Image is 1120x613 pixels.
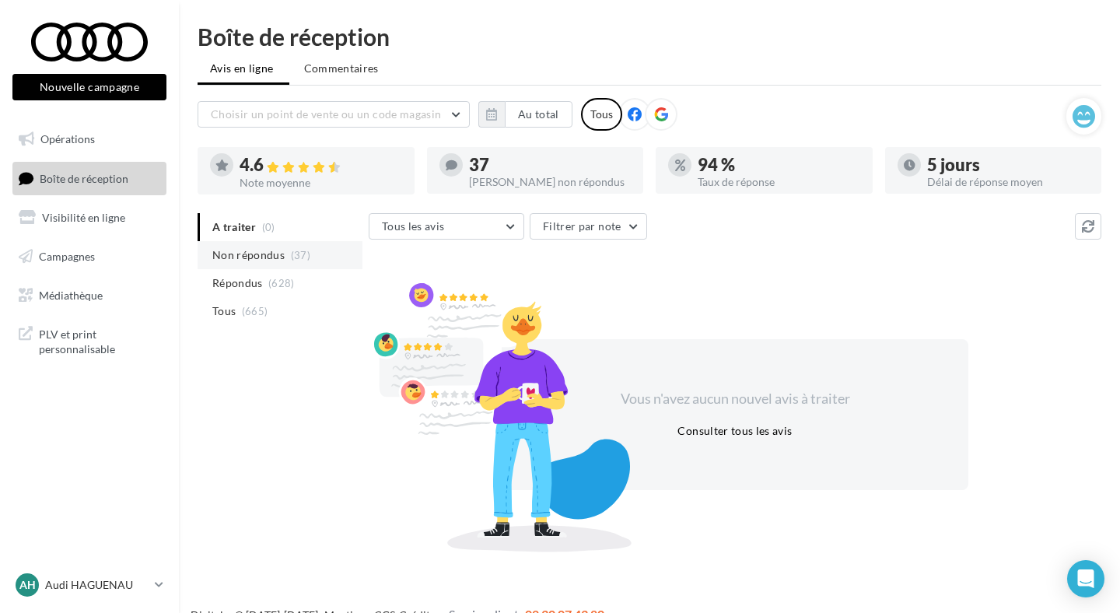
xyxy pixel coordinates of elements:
div: Boîte de réception [198,25,1101,48]
span: Médiathèque [39,288,103,301]
div: 37 [469,156,632,173]
button: Tous les avis [369,213,524,240]
span: Campagnes [39,250,95,263]
div: Vous n'avez aucun nouvel avis à traiter [601,389,869,409]
div: 4.6 [240,156,402,174]
span: Opérations [40,132,95,145]
div: Tous [581,98,622,131]
a: Visibilité en ligne [9,201,170,234]
span: Tous les avis [382,219,445,233]
a: Médiathèque [9,279,170,312]
span: Visibilité en ligne [42,211,125,224]
a: Campagnes [9,240,170,273]
a: PLV et print personnalisable [9,317,170,363]
div: 5 jours [927,156,1090,173]
span: Non répondus [212,247,285,263]
div: [PERSON_NAME] non répondus [469,177,632,187]
button: Au total [478,101,572,128]
div: Open Intercom Messenger [1067,560,1104,597]
span: PLV et print personnalisable [39,324,160,357]
a: Opérations [9,123,170,156]
span: Répondus [212,275,263,291]
div: Note moyenne [240,177,402,188]
span: Tous [212,303,236,319]
a: Boîte de réception [9,162,170,195]
div: Taux de réponse [698,177,860,187]
button: Filtrer par note [530,213,647,240]
span: (37) [291,249,310,261]
div: 94 % [698,156,860,173]
span: (628) [268,277,295,289]
p: Audi HAGUENAU [45,577,149,593]
span: (665) [242,305,268,317]
button: Choisir un point de vente ou un code magasin [198,101,470,128]
span: Commentaires [304,61,379,76]
span: Choisir un point de vente ou un code magasin [211,107,441,121]
button: Nouvelle campagne [12,74,166,100]
span: Boîte de réception [40,171,128,184]
button: Consulter tous les avis [671,422,798,440]
div: Délai de réponse moyen [927,177,1090,187]
button: Au total [505,101,572,128]
span: AH [19,577,36,593]
a: AH Audi HAGUENAU [12,570,166,600]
